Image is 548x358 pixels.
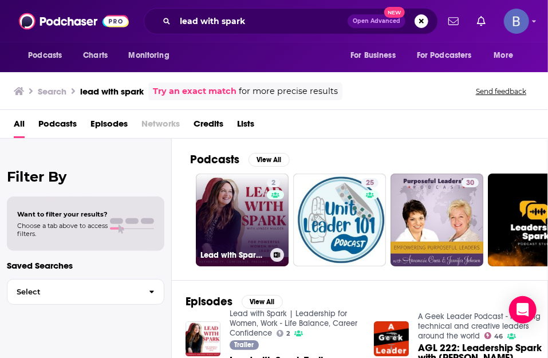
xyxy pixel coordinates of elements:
a: 30 [462,178,479,187]
p: Saved Searches [7,260,164,271]
h3: Lead with Spark | Leadership for Women, Work - Life Balance, Career Confidence [200,250,266,260]
a: 2 [277,330,290,337]
button: View All [249,153,290,167]
a: Show notifications dropdown [472,11,490,31]
button: Select [7,279,164,305]
button: open menu [120,45,184,66]
button: View All [242,295,283,309]
span: 25 [366,178,374,189]
span: 30 [466,178,474,189]
span: Monitoring [128,48,169,64]
button: Open AdvancedNew [348,14,405,28]
a: 30 [391,174,483,266]
span: 2 [286,331,290,336]
span: for more precise results [239,85,338,98]
img: AGL 222: Leadership Spark with Angie Morgan [374,321,409,356]
span: For Podcasters [417,48,472,64]
h3: lead with spark [80,86,144,97]
button: open menu [342,45,410,66]
button: Show profile menu [504,9,529,34]
button: open menu [409,45,488,66]
button: open menu [486,45,528,66]
a: 46 [484,332,503,339]
a: Podcasts [38,115,77,138]
div: Open Intercom Messenger [509,296,537,324]
span: New [384,7,405,18]
a: 25 [361,178,379,187]
span: Want to filter your results? [17,210,108,218]
button: Send feedback [472,86,530,96]
span: 46 [494,334,503,339]
img: User Profile [504,9,529,34]
span: Networks [141,115,180,138]
span: Open Advanced [353,18,400,24]
h2: Filter By [7,168,164,185]
a: 25 [293,174,386,266]
span: Logged in as BTallent [504,9,529,34]
div: Search podcasts, credits, & more... [144,8,438,34]
a: A Geek Leader Podcast - inspiring technical and creative leaders around the world [418,312,541,341]
a: EpisodesView All [186,294,283,309]
a: 2 [267,178,280,187]
span: Choose a tab above to access filters. [17,222,108,238]
span: Podcasts [28,48,62,64]
input: Search podcasts, credits, & more... [175,12,348,30]
a: PodcastsView All [190,152,290,167]
a: Charts [76,45,115,66]
a: All [14,115,25,138]
span: Select [7,288,140,296]
a: 2Lead with Spark | Leadership for Women, Work - Life Balance, Career Confidence [196,174,289,266]
span: 2 [271,178,275,189]
img: Lead with Spark Trailer [186,321,220,356]
button: open menu [20,45,77,66]
span: Charts [83,48,108,64]
span: Trailer [234,341,254,348]
h2: Podcasts [190,152,239,167]
a: Credits [194,115,223,138]
img: Podchaser - Follow, Share and Rate Podcasts [19,10,129,32]
h3: Search [38,86,66,97]
a: Try an exact match [153,85,236,98]
a: Lists [237,115,254,138]
a: Show notifications dropdown [444,11,463,31]
a: Episodes [90,115,128,138]
span: More [494,48,514,64]
h2: Episodes [186,294,232,309]
a: Lead with Spark | Leadership for Women, Work - Life Balance, Career Confidence [230,309,357,338]
span: For Business [350,48,396,64]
